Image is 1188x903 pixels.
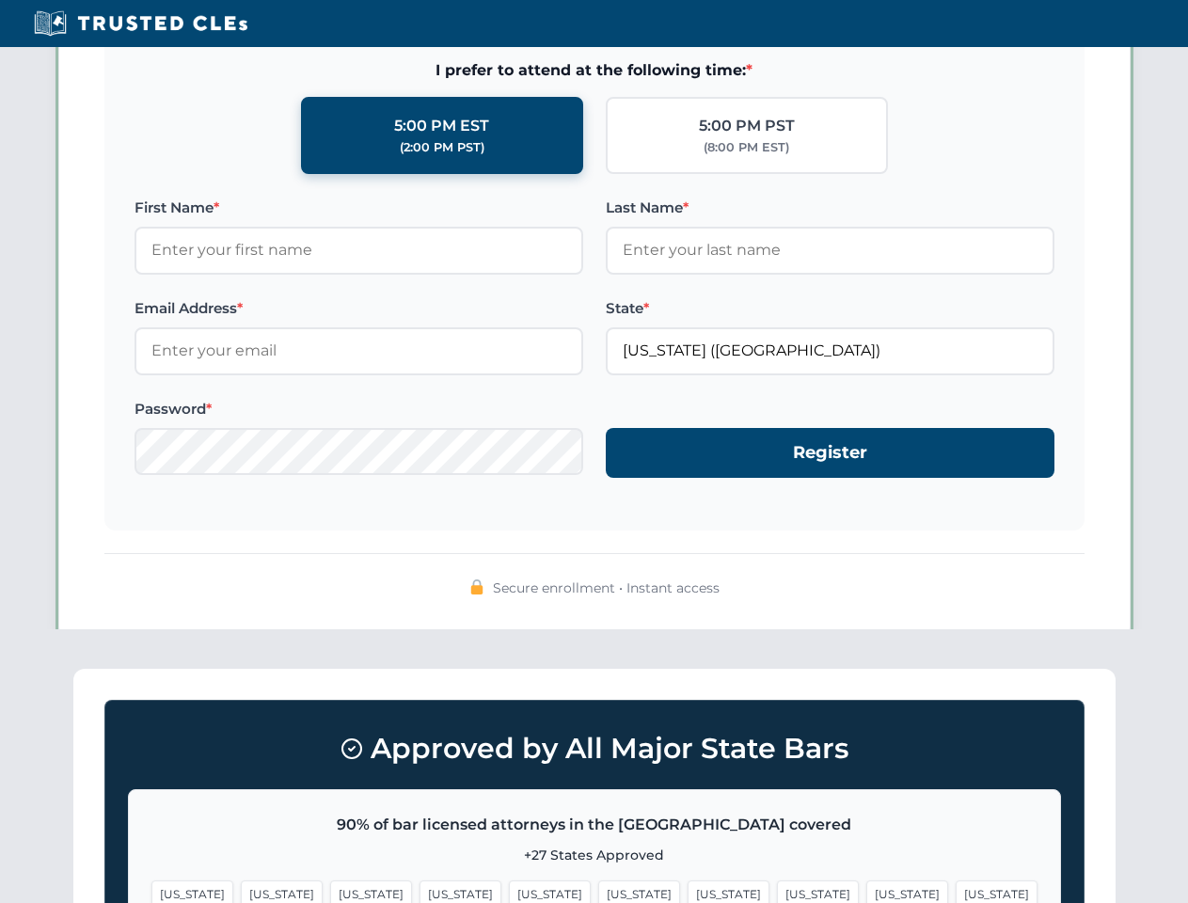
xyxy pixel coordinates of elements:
[606,227,1054,274] input: Enter your last name
[606,428,1054,478] button: Register
[699,114,795,138] div: 5:00 PM PST
[28,9,253,38] img: Trusted CLEs
[135,297,583,320] label: Email Address
[606,327,1054,374] input: Florida (FL)
[394,114,489,138] div: 5:00 PM EST
[606,297,1054,320] label: State
[493,578,720,598] span: Secure enrollment • Instant access
[135,58,1054,83] span: I prefer to attend at the following time:
[704,138,789,157] div: (8:00 PM EST)
[135,398,583,420] label: Password
[151,845,1038,865] p: +27 States Approved
[135,327,583,374] input: Enter your email
[128,723,1061,774] h3: Approved by All Major State Bars
[469,579,484,594] img: 🔒
[135,197,583,219] label: First Name
[135,227,583,274] input: Enter your first name
[400,138,484,157] div: (2:00 PM PST)
[151,813,1038,837] p: 90% of bar licensed attorneys in the [GEOGRAPHIC_DATA] covered
[606,197,1054,219] label: Last Name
